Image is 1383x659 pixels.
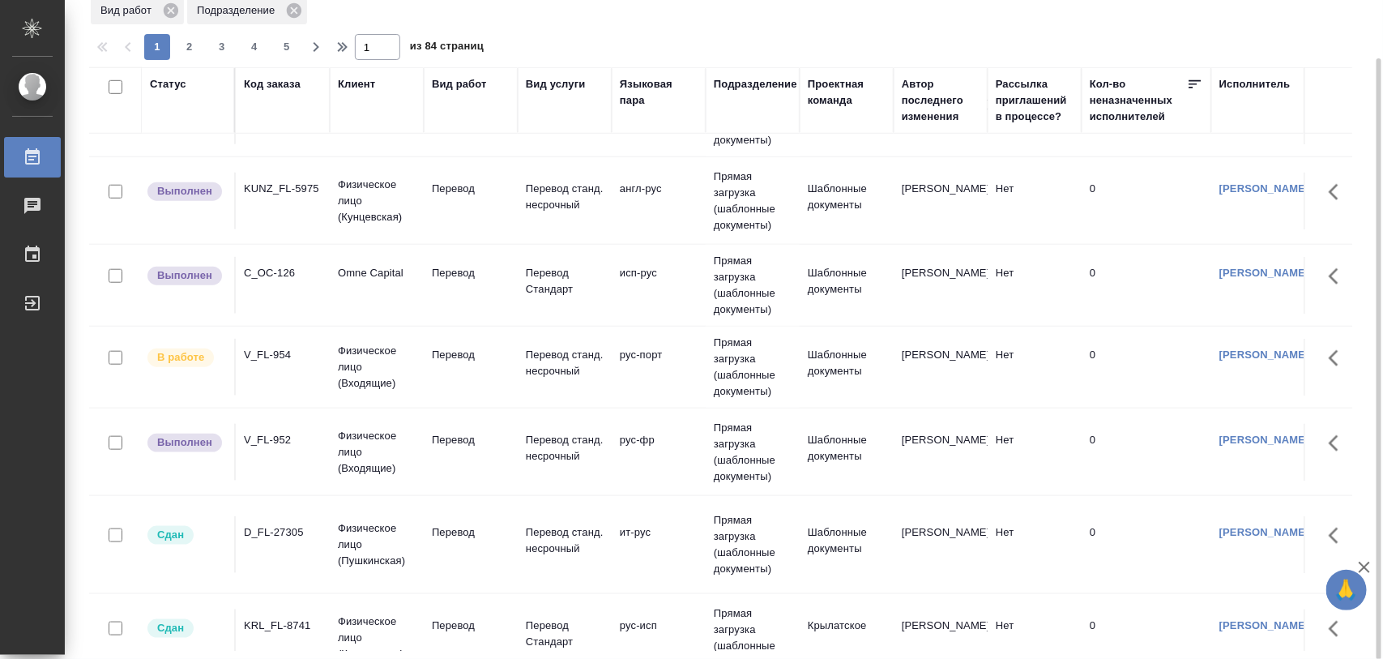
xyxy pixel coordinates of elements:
td: англ-рус [612,173,706,229]
span: 4 [241,39,267,55]
div: Менеджер проверил работу исполнителя, передает ее на следующий этап [146,618,226,640]
td: Прямая загрузка (шаблонные документы) [706,160,800,242]
td: Прямая загрузка (шаблонные документы) [706,504,800,585]
p: Перевод Стандарт [526,618,604,650]
td: [PERSON_NAME] [894,339,988,396]
a: [PERSON_NAME] [1219,182,1309,195]
td: исп-рус [612,257,706,314]
td: [PERSON_NAME] [894,516,988,573]
p: Omne Capital [338,265,416,281]
div: KUNZ_FL-5975 [244,181,322,197]
button: Здесь прячутся важные кнопки [1319,173,1358,212]
td: 0 [1082,339,1211,396]
button: Здесь прячутся важные кнопки [1319,610,1358,648]
td: Нет [988,257,1082,314]
td: Прямая загрузка (шаблонные документы) [706,412,800,493]
td: Нет [988,516,1082,573]
div: Подразделение [714,76,797,92]
td: Шаблонные документы [800,339,894,396]
p: Подразделение [197,2,280,19]
p: Перевод станд. несрочный [526,432,604,464]
button: 3 [209,34,235,60]
p: Перевод Стандарт [526,265,604,297]
a: [PERSON_NAME] [1219,619,1309,631]
a: [PERSON_NAME] [1219,434,1309,446]
p: Сдан [157,620,184,636]
div: D_FL-27305 [244,524,322,541]
p: Физическое лицо (Пушкинская) [338,520,416,569]
p: В работе [157,349,204,366]
div: Автор последнего изменения [902,76,980,125]
p: Выполнен [157,267,212,284]
button: Здесь прячутся важные кнопки [1319,257,1358,296]
div: Кол-во неназначенных исполнителей [1090,76,1187,125]
div: V_FL-952 [244,432,322,448]
p: Сдан [157,527,184,543]
p: Выполнен [157,434,212,451]
div: Исполнитель завершил работу [146,265,226,287]
td: [PERSON_NAME] [894,424,988,481]
td: 0 [1082,424,1211,481]
p: Физическое лицо (Входящие) [338,343,416,392]
p: Физическое лицо (Входящие) [338,428,416,477]
p: Перевод [432,524,510,541]
div: Исполнитель завершил работу [146,432,226,454]
button: 2 [177,34,203,60]
a: [PERSON_NAME] [1219,349,1309,361]
div: Менеджер проверил работу исполнителя, передает ее на следующий этап [146,524,226,546]
p: Вид работ [100,2,157,19]
p: Перевод [432,181,510,197]
div: Статус [150,76,186,92]
div: Вид услуги [526,76,586,92]
td: рус-порт [612,339,706,396]
p: Перевод [432,618,510,634]
div: Проектная команда [808,76,886,109]
button: 🙏 [1326,570,1367,610]
td: Прямая загрузка (шаблонные документы) [706,245,800,326]
p: Перевод [432,432,510,448]
p: Перевод станд. несрочный [526,347,604,379]
td: 0 [1082,173,1211,229]
p: Перевод [432,347,510,363]
td: ит-рус [612,516,706,573]
a: [PERSON_NAME] [1219,267,1309,279]
p: Перевод станд. несрочный [526,181,604,213]
td: Нет [988,339,1082,396]
a: [PERSON_NAME] [1219,526,1309,538]
div: Языковая пара [620,76,698,109]
button: 5 [274,34,300,60]
span: 🙏 [1333,573,1360,607]
td: 0 [1082,257,1211,314]
td: Шаблонные документы [800,257,894,314]
button: Здесь прячутся важные кнопки [1319,516,1358,555]
button: 4 [241,34,267,60]
div: Код заказа [244,76,301,92]
td: Шаблонные документы [800,173,894,229]
td: рус-фр [612,424,706,481]
span: 5 [274,39,300,55]
p: Выполнен [157,183,212,199]
div: V_FL-954 [244,347,322,363]
div: Вид работ [432,76,487,92]
div: C_OC-126 [244,265,322,281]
div: Рассылка приглашений в процессе? [996,76,1074,125]
td: [PERSON_NAME] [894,173,988,229]
div: Исполнитель завершил работу [146,181,226,203]
td: 0 [1082,516,1211,573]
p: Физическое лицо (Кунцевская) [338,177,416,225]
td: Шаблонные документы [800,516,894,573]
td: Прямая загрузка (шаблонные документы) [706,327,800,408]
span: из 84 страниц [410,36,484,60]
span: 2 [177,39,203,55]
span: 3 [209,39,235,55]
td: Нет [988,424,1082,481]
div: Клиент [338,76,375,92]
div: Исполнитель выполняет работу [146,347,226,369]
button: Здесь прячутся важные кнопки [1319,339,1358,378]
p: Перевод [432,265,510,281]
td: [PERSON_NAME] [894,257,988,314]
div: Исполнитель [1219,76,1291,92]
p: Перевод станд. несрочный [526,524,604,557]
div: KRL_FL-8741 [244,618,322,634]
td: Шаблонные документы [800,424,894,481]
